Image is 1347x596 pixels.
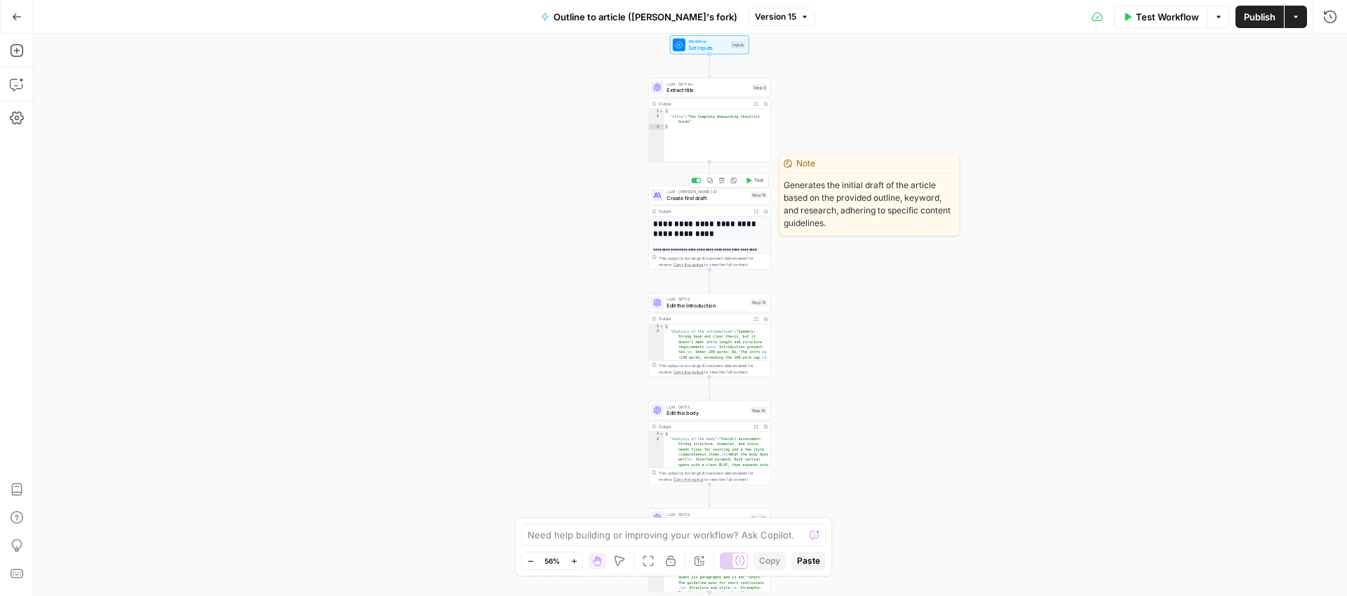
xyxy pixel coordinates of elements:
[779,173,959,235] span: Generates the initial draft of the article based on the provided outline, keyword, and research, ...
[755,11,796,23] span: Version 15
[659,362,767,375] div: This output is too large & has been abbreviated for review. to view the full content.
[751,192,768,199] div: Step 10
[649,124,664,129] div: 3
[648,35,771,54] div: WorkflowSet InputsInputs
[659,109,664,114] span: Toggle code folding, rows 1 through 3
[751,299,768,306] div: Step 13
[649,324,664,329] div: 1
[688,44,728,51] span: Set Inputs
[1114,6,1207,28] button: Test Workflow
[1235,6,1284,28] button: Publish
[673,369,704,374] span: Copy the output
[648,293,771,377] div: LLM · GPT-5Edit the introductionStep 13Output{ "Analysis of the introduction":"Summary: Strong ho...
[649,329,664,494] div: 2
[666,188,747,194] span: LLM · [PERSON_NAME] 4.1
[797,555,820,567] span: Paste
[649,114,664,124] div: 2
[659,316,749,322] div: Output
[1244,10,1275,24] span: Publish
[666,511,747,517] span: LLM · GPT-5
[742,176,767,186] button: Test
[659,470,767,482] div: This output is too large & has been abbreviated for review. to view the full content.
[749,8,815,26] button: Version 15
[666,409,746,417] span: Edit the body
[666,404,746,410] span: LLM · GPT-5
[750,406,767,413] div: Step 14
[659,208,749,215] div: Output
[754,177,764,184] span: Test
[752,84,767,91] div: Step 3
[709,54,711,77] g: Edge from start to step_3
[666,517,747,524] span: Edit the conclusion
[544,555,560,567] span: 56%
[709,484,711,508] g: Edge from step_14 to step_15
[666,86,749,94] span: Extract title
[666,81,749,87] span: LLM · GPT-4o
[659,255,767,267] div: This output is too large & has been abbreviated for review. to view the full content.
[673,477,704,482] span: Copy the output
[659,324,664,329] span: Toggle code folding, rows 1 through 3
[648,401,771,484] div: LLM · GPT-5Edit the bodyStep 14Output{ "Analysis of the body":"Overall assessment: Strong structu...
[659,423,749,430] div: Output
[759,555,780,567] span: Copy
[532,6,746,28] button: Outline to article ([PERSON_NAME]'s fork)
[673,262,704,267] span: Copy the output
[648,508,771,592] div: LLM · GPT-5Edit the conclusionStep 15Output{ "Analysis of the conclusion":"Summary: The existing ...
[751,515,768,522] div: Step 15
[791,552,826,570] button: Paste
[709,270,711,293] g: Edge from step_10 to step_13
[648,78,771,161] div: LLM · GPT-4oExtract titleStep 3Output{ "title":"The Complete Onboarding Checklist Guide"}
[709,377,711,400] g: Edge from step_13 to step_14
[1136,10,1199,24] span: Test Workflow
[649,109,664,114] div: 1
[779,154,959,173] div: Note
[688,38,728,44] span: Workflow
[554,10,737,24] span: Outline to article ([PERSON_NAME]'s fork)
[659,432,664,437] span: Toggle code folding, rows 1 through 3
[666,296,747,303] span: LLM · GPT-5
[753,552,786,570] button: Copy
[731,41,746,48] div: Inputs
[666,301,747,309] span: Edit the introduction
[659,100,749,107] div: Output
[666,194,747,201] span: Create first draft
[649,432,664,437] div: 1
